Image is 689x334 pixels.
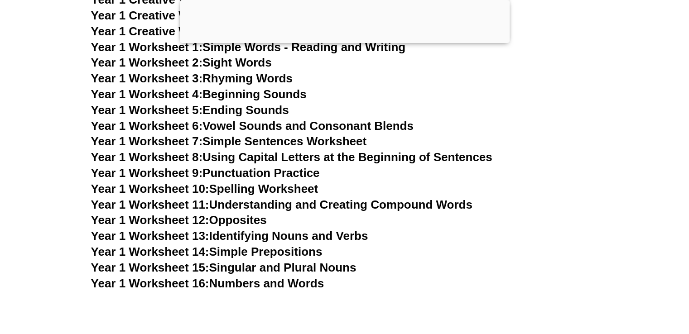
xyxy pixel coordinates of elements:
a: Year 1 Worksheet 11:Understanding and Creating Compound Words [91,198,472,211]
a: Year 1 Worksheet 14:Simple Prepositions [91,245,323,258]
a: Year 1 Worksheet 8:Using Capital Letters at the Beginning of Sentences [91,150,492,164]
span: Year 1 Worksheet 14: [91,245,209,258]
span: Year 1 Worksheet 5: [91,103,203,117]
span: Year 1 Worksheet 7: [91,134,203,148]
a: Year 1 Worksheet 7:Simple Sentences Worksheet [91,134,367,148]
span: Year 1 Worksheet 3: [91,72,203,85]
span: Year 1 Worksheet 16: [91,277,209,290]
span: Year 1 Worksheet 13: [91,229,209,243]
span: Year 1 Worksheet 12: [91,213,209,227]
span: Year 1 Worksheet 1: [91,40,203,54]
a: Year 1 Worksheet 15:Singular and Plural Nouns [91,261,357,274]
iframe: Chat Widget [538,232,689,334]
a: Year 1 Worksheet 6:Vowel Sounds and Consonant Blends [91,119,414,133]
span: Year 1 Worksheet 11: [91,198,209,211]
a: Year 1 Worksheet 5:Ending Sounds [91,103,289,117]
a: Year 1 Worksheet 9:Punctuation Practice [91,166,320,180]
a: Year 1 Worksheet 3:Rhyming Words [91,72,293,85]
a: Year 1 Worksheet 1:Simple Words - Reading and Writing [91,40,406,54]
a: Year 1 Worksheet 2:Sight Words [91,56,272,69]
span: Year 1 Worksheet 10: [91,182,209,196]
a: Year 1 Creative Writing 16: Finish the story 5 [91,24,340,38]
span: Year 1 Worksheet 2: [91,56,203,69]
a: Year 1 Worksheet 16:Numbers and Words [91,277,324,290]
a: Year 1 Worksheet 10:Spelling Worksheet [91,182,318,196]
a: Year 1 Creative Writing 15: Finish the story 4 [91,9,340,22]
a: Year 1 Worksheet 13:Identifying Nouns and Verbs [91,229,368,243]
span: Year 1 Worksheet 9: [91,166,203,180]
span: Year 1 Worksheet 15: [91,261,209,274]
span: Year 1 Worksheet 4: [91,87,203,101]
a: Year 1 Worksheet 12:Opposites [91,213,267,227]
span: Year 1 Worksheet 8: [91,150,203,164]
span: Year 1 Worksheet 6: [91,119,203,133]
a: Year 1 Worksheet 4:Beginning Sounds [91,87,307,101]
